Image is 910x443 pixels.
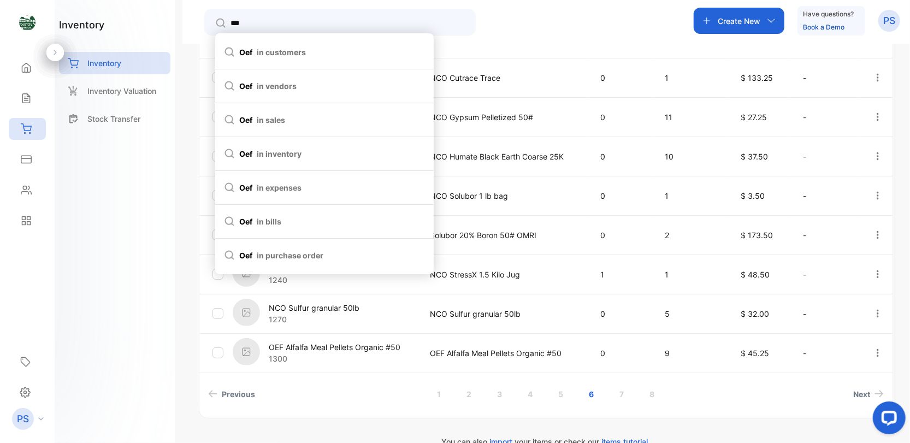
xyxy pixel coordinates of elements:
[269,274,359,286] p: 1240
[741,113,767,122] span: $ 27.25
[803,72,850,84] p: -
[665,72,719,84] p: 1
[576,384,607,404] a: Page 6 is your current page
[883,14,895,28] p: PS
[453,384,484,404] a: Page 2
[59,80,170,102] a: Inventory Valuation
[269,341,400,353] p: OEF Alfalfa Meal Pellets Organic #50
[224,80,425,92] span: oef
[430,151,578,162] p: NCO Humate Black Earth Coarse 25K
[224,250,425,261] span: oef
[430,269,578,280] p: NCO StressX 1.5 Kilo Jug
[199,384,893,404] ul: Pagination
[224,46,425,58] span: oef
[257,216,281,227] span: in bills
[204,384,259,404] a: Previous page
[257,250,323,261] span: in purchase order
[224,182,425,193] span: oef
[233,299,260,326] img: item
[257,114,285,126] span: in sales
[224,148,425,160] span: oef
[59,52,170,74] a: Inventory
[665,347,719,359] p: 9
[665,111,719,123] p: 11
[257,46,306,58] span: in customers
[87,57,121,69] p: Inventory
[257,182,302,193] span: in expenses
[19,14,36,31] img: logo
[803,190,850,202] p: -
[257,80,297,92] span: in vendors
[741,191,765,200] span: $ 3.50
[224,216,425,227] span: oef
[665,229,719,241] p: 2
[741,231,773,240] span: $ 173.50
[803,347,850,359] p: -
[803,23,844,31] a: Book a Demo
[430,111,578,123] p: NCO Gypsum Pelletized 50#
[665,151,719,162] p: 10
[601,72,643,84] p: 0
[17,412,29,426] p: PS
[601,347,643,359] p: 0
[803,111,850,123] p: -
[694,8,784,34] button: Create New
[59,108,170,130] a: Stock Transfer
[601,269,643,280] p: 1
[430,190,578,202] p: NCO Solubor 1 lb bag
[741,152,768,161] span: $ 37.50
[601,151,643,162] p: 0
[269,302,359,314] p: NCO Sulfur granular 50lb
[484,384,515,404] a: Page 3
[430,229,578,241] p: Solubor 20% Boron 50# OMRI
[87,113,140,125] p: Stock Transfer
[803,229,850,241] p: -
[803,269,850,280] p: -
[741,349,769,358] span: $ 45.25
[665,308,719,320] p: 5
[864,397,910,443] iframe: LiveChat chat widget
[665,269,719,280] p: 1
[59,17,104,32] h1: inventory
[601,111,643,123] p: 0
[430,308,578,320] p: NCO Sulfur granular 50lb
[636,384,667,404] a: Page 8
[741,73,773,82] span: $ 133.25
[741,270,770,279] span: $ 48.50
[606,384,637,404] a: Page 7
[718,15,760,27] p: Create New
[853,388,870,400] span: Next
[601,308,643,320] p: 0
[224,114,425,126] span: oef
[601,190,643,202] p: 0
[803,308,850,320] p: -
[87,85,156,97] p: Inventory Valuation
[601,229,643,241] p: 0
[803,151,850,162] p: -
[233,338,260,365] img: item
[424,384,454,404] a: Page 1
[515,384,546,404] a: Page 4
[665,190,719,202] p: 1
[741,309,769,318] span: $ 32.00
[878,8,900,34] button: PS
[257,148,302,160] span: in inventory
[430,72,578,84] p: NCO Cutrace Trace
[269,353,400,364] p: 1300
[803,9,854,20] p: Have questions?
[545,384,576,404] a: Page 5
[222,388,255,400] span: Previous
[269,314,359,325] p: 1270
[849,384,888,404] a: Next page
[430,347,578,359] p: OEF Alfalfa Meal Pellets Organic #50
